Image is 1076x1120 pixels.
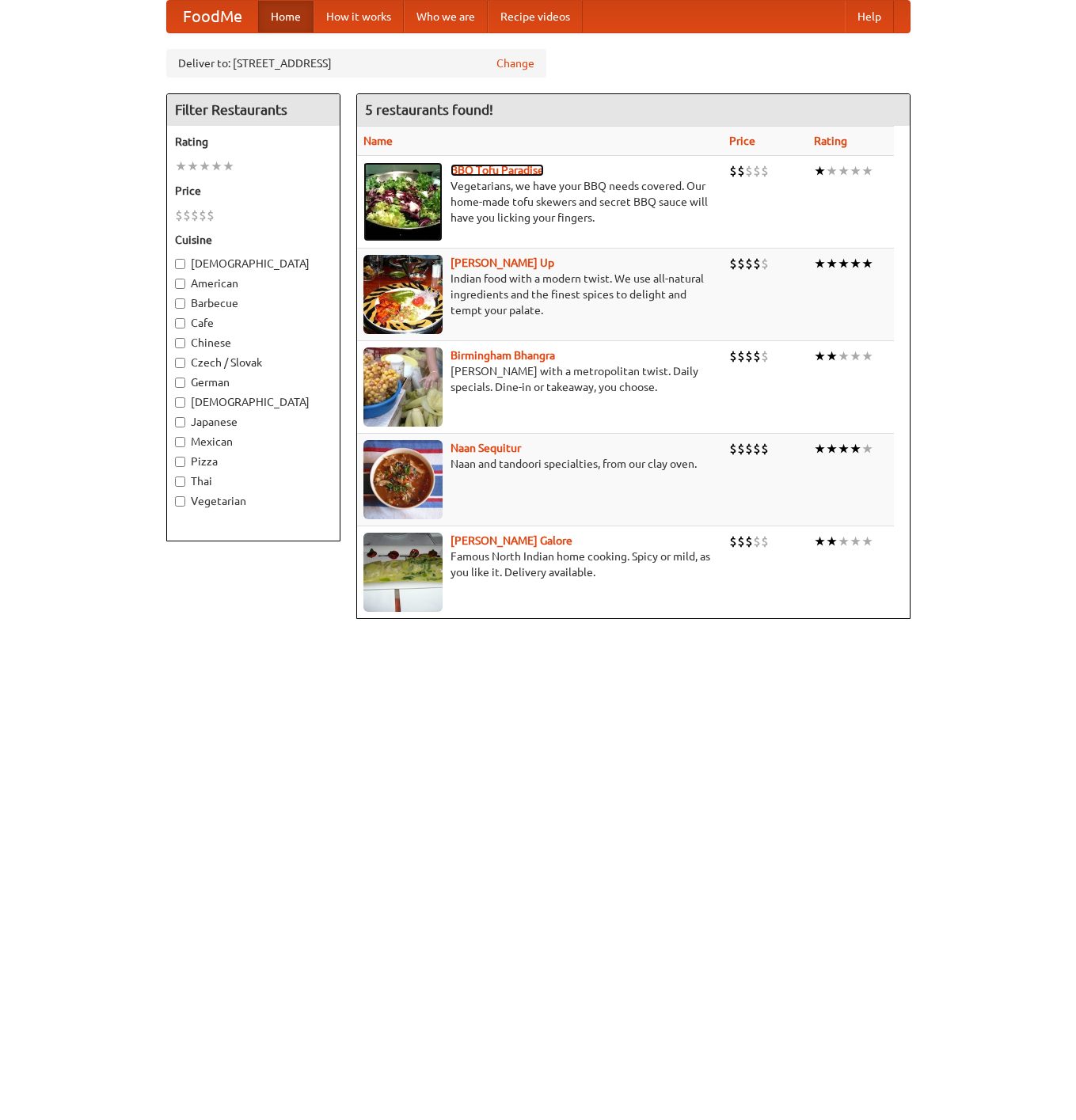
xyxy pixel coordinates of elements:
[761,162,769,180] li: $
[175,256,332,271] label: [DEMOGRAPHIC_DATA]
[175,457,185,467] input: Pizza
[826,255,838,272] li: ★
[175,315,332,331] label: Cafe
[861,440,873,457] li: ★
[745,440,753,457] li: $
[451,256,554,269] a: [PERSON_NAME] Up
[175,414,332,430] label: Japanese
[850,347,861,365] li: ★
[496,55,534,71] a: Change
[729,440,737,457] li: $
[175,232,332,248] h5: Cuisine
[363,162,443,241] img: tofuparadise.jpg
[761,533,769,550] li: $
[175,183,332,199] h5: Price
[175,493,332,509] label: Vegetarian
[175,378,185,388] input: German
[175,259,185,269] input: [DEMOGRAPHIC_DATA]
[404,1,488,32] a: Who we are
[211,158,222,175] li: ★
[363,363,717,395] p: [PERSON_NAME] with a metropolitan twist. Daily specials. Dine-in or takeaway, you choose.
[838,255,850,272] li: ★
[761,255,769,272] li: $
[167,1,258,32] a: FoodMe
[451,164,544,177] a: BBQ Tofu Paradise
[363,440,443,519] img: naansequitur.jpg
[175,358,185,368] input: Czech / Slovak
[175,473,332,489] label: Thai
[175,397,185,408] input: [DEMOGRAPHIC_DATA]
[753,162,761,180] li: $
[175,275,332,291] label: American
[363,347,443,427] img: bhangra.jpg
[737,533,745,550] li: $
[861,533,873,550] li: ★
[850,255,861,272] li: ★
[861,347,873,365] li: ★
[826,533,838,550] li: ★
[175,158,187,175] li: ★
[166,49,546,78] div: Deliver to: [STREET_ADDRESS]
[761,440,769,457] li: $
[753,533,761,550] li: $
[365,102,493,117] ng-pluralize: 5 restaurants found!
[363,178,717,226] p: Vegetarians, we have your BBQ needs covered. Our home-made tofu skewers and secret BBQ sauce will...
[737,255,745,272] li: $
[175,437,185,447] input: Mexican
[175,298,185,309] input: Barbecue
[175,454,332,469] label: Pizza
[850,440,861,457] li: ★
[861,162,873,180] li: ★
[729,347,737,365] li: $
[314,1,404,32] a: How it works
[737,347,745,365] li: $
[258,1,314,32] a: Home
[745,162,753,180] li: $
[814,135,847,147] a: Rating
[729,135,755,147] a: Price
[451,534,572,547] a: [PERSON_NAME] Galore
[207,207,215,224] li: $
[175,207,183,224] li: $
[850,162,861,180] li: ★
[187,158,199,175] li: ★
[175,374,332,390] label: German
[826,162,838,180] li: ★
[826,440,838,457] li: ★
[814,162,826,180] li: ★
[167,94,340,126] h4: Filter Restaurants
[451,349,555,362] a: Birmingham Bhangra
[175,318,185,328] input: Cafe
[363,271,717,318] p: Indian food with a modern twist. We use all-natural ingredients and the finest spices to delight ...
[451,442,521,454] a: Naan Sequitur
[729,162,737,180] li: $
[861,255,873,272] li: ★
[175,417,185,427] input: Japanese
[814,347,826,365] li: ★
[753,347,761,365] li: $
[729,255,737,272] li: $
[745,533,753,550] li: $
[745,347,753,365] li: $
[222,158,234,175] li: ★
[737,440,745,457] li: $
[199,158,211,175] li: ★
[814,533,826,550] li: ★
[363,533,443,612] img: currygalore.jpg
[175,476,185,487] input: Thai
[753,440,761,457] li: $
[175,335,332,351] label: Chinese
[363,456,717,472] p: Naan and tandoori specialties, from our clay oven.
[761,347,769,365] li: $
[175,279,185,289] input: American
[191,207,199,224] li: $
[838,533,850,550] li: ★
[175,394,332,410] label: [DEMOGRAPHIC_DATA]
[175,355,332,370] label: Czech / Slovak
[814,255,826,272] li: ★
[199,207,207,224] li: $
